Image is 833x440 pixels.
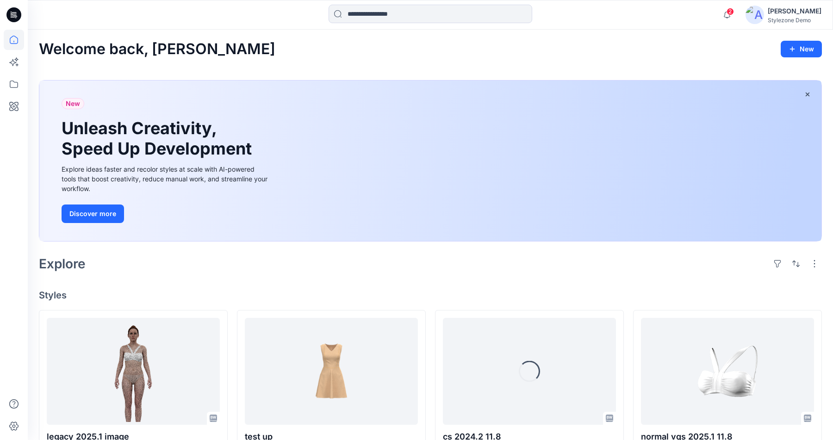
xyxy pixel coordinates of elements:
[768,6,821,17] div: [PERSON_NAME]
[641,318,814,425] a: normal vqs 2025.1 11.8
[781,41,822,57] button: New
[62,164,270,193] div: Explore ideas faster and recolor styles at scale with AI-powered tools that boost creativity, red...
[746,6,764,24] img: avatar
[39,256,86,271] h2: Explore
[727,8,734,15] span: 2
[66,98,80,109] span: New
[47,318,220,425] a: legacy 2025.1 image
[62,205,124,223] button: Discover more
[245,318,418,425] a: test up
[39,41,275,58] h2: Welcome back, [PERSON_NAME]
[768,17,821,24] div: Stylezone Demo
[62,118,256,158] h1: Unleash Creativity, Speed Up Development
[39,290,822,301] h4: Styles
[62,205,270,223] a: Discover more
